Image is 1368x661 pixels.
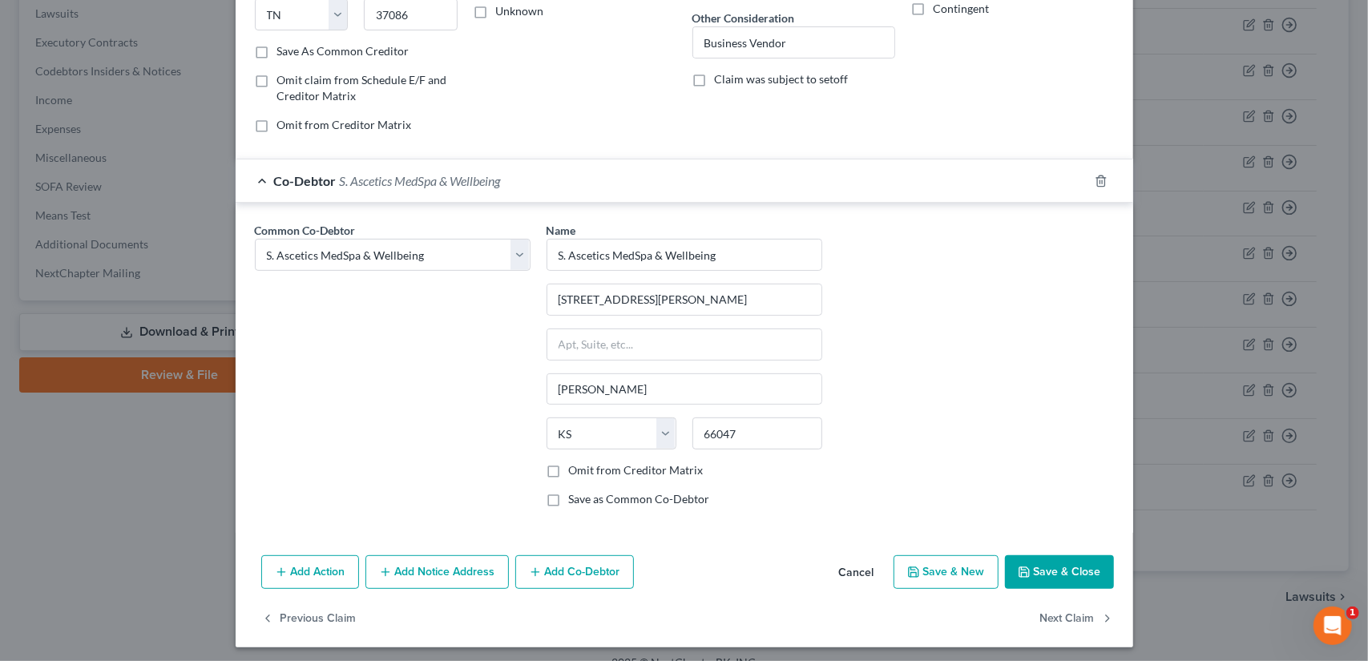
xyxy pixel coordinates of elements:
[715,72,849,86] span: Claim was subject to setoff
[365,555,509,589] button: Add Notice Address
[261,555,359,589] button: Add Action
[934,2,990,15] span: Contingent
[515,555,634,589] button: Add Co-Debtor
[569,462,704,478] label: Omit from Creditor Matrix
[261,602,357,635] button: Previous Claim
[496,3,544,19] label: Unknown
[547,374,821,405] input: Enter city...
[277,118,412,131] span: Omit from Creditor Matrix
[340,173,501,188] span: S. Ascetics MedSpa & Wellbeing
[1346,607,1359,619] span: 1
[1005,555,1114,589] button: Save & Close
[692,10,795,26] label: Other Consideration
[547,240,821,270] input: Enter name...
[547,329,821,360] input: Apt, Suite, etc...
[693,27,894,58] input: Specify...
[894,555,999,589] button: Save & New
[274,173,337,188] span: Co-Debtor
[569,491,710,507] label: Save as Common Co-Debtor
[1040,602,1114,635] button: Next Claim
[547,224,576,237] span: Name
[1314,607,1352,645] iframe: Intercom live chat
[826,557,887,589] button: Cancel
[255,222,356,239] label: Common Co-Debtor
[277,73,447,103] span: Omit claim from Schedule E/F and Creditor Matrix
[277,43,410,59] label: Save As Common Creditor
[692,417,822,449] input: Enter zip..
[547,284,821,315] input: Enter address...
